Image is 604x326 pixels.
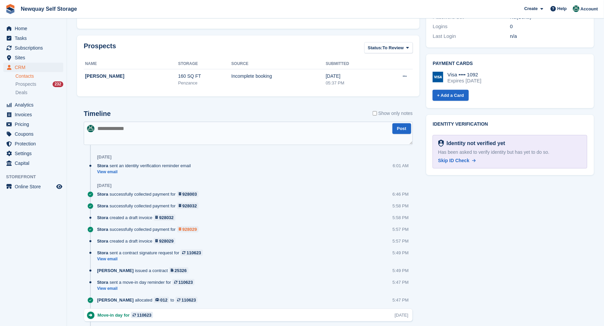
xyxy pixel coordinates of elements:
img: stora-icon-8386f47178a22dfd0bd8f6a31ec36ba5ce8667c1dd55bd0f319d3a0aa187defe.svg [5,4,15,14]
span: Stora [97,162,108,169]
a: Skip ID Check [438,157,476,164]
label: Show only notes [373,110,413,117]
div: Move-in day for [97,312,156,318]
div: 160 SQ FT [178,73,231,80]
a: View email [97,169,194,175]
span: Sites [15,53,55,62]
span: Create [524,5,538,12]
div: 5:58 PM [392,214,408,221]
span: Stora [97,191,108,197]
div: 5:49 PM [392,250,408,256]
span: Storefront [6,174,67,180]
img: Identity Verification Ready [438,140,444,147]
span: Stora [97,238,108,244]
span: Help [557,5,567,12]
a: 928029 [177,226,199,233]
span: Stora [97,250,108,256]
a: 928003 [177,191,199,197]
a: Prospects 232 [15,81,63,88]
span: Online Store [15,182,55,191]
a: menu [3,53,63,62]
span: Settings [15,149,55,158]
img: Visa Logo [433,72,443,82]
span: Prospects [15,81,36,87]
div: issued a contract [97,267,192,274]
span: Protection [15,139,55,148]
span: To Review [383,45,404,51]
a: Newquay Self Storage [18,3,80,14]
h2: Payment cards [433,61,587,66]
div: Has been asked to verify identity but has yet to do so. [438,149,582,156]
th: Name [84,59,178,69]
a: 25326 [169,267,188,274]
img: JON [573,5,580,12]
a: + Add a Card [433,90,469,101]
div: Last Login [433,32,510,40]
a: menu [3,34,63,43]
div: 05:37 PM [326,80,380,86]
span: CRM [15,63,55,72]
div: n/a [510,32,587,40]
a: menu [3,43,63,53]
div: Identity not verified yet [444,139,505,147]
span: Coupons [15,129,55,139]
th: Submitted [326,59,380,69]
div: created a draft invoice [97,214,179,221]
div: sent an identity verification reminder email [97,162,194,169]
span: Capital [15,158,55,168]
a: 928029 [154,238,175,244]
div: 110623 [186,250,201,256]
div: 012 [160,297,168,303]
div: [DATE] [326,73,380,80]
div: 928032 [182,203,197,209]
a: menu [3,120,63,129]
span: Skip ID Check [438,158,469,163]
div: [DATE] [97,154,111,160]
a: menu [3,139,63,148]
div: 928032 [159,214,173,221]
input: Show only notes [373,110,377,117]
a: menu [3,129,63,139]
span: Status: [368,45,383,51]
div: [PERSON_NAME] [85,73,178,80]
div: 928003 [182,191,197,197]
a: Preview store [55,183,63,191]
button: Status: To Review [364,42,413,53]
div: 25326 [174,267,186,274]
span: (Sent!) [517,14,532,20]
a: menu [3,110,63,119]
a: View email [97,286,198,291]
a: 110623 [172,279,195,285]
a: View email [97,256,206,262]
div: 0 [510,23,587,30]
div: 5:57 PM [392,238,408,244]
th: Source [231,59,326,69]
span: Subscriptions [15,43,55,53]
div: Expires [DATE] [448,78,481,84]
a: 110623 [131,312,153,318]
span: Tasks [15,34,55,43]
div: 110623 [178,279,193,285]
a: menu [3,149,63,158]
h2: Timeline [84,110,111,118]
div: [DATE] [97,183,111,188]
div: allocated to [97,297,201,303]
span: [PERSON_NAME] [97,297,134,303]
button: Post [392,123,411,134]
span: Stora [97,203,108,209]
span: Stora [97,226,108,233]
div: Logins [433,23,510,30]
div: 232 [53,81,63,87]
a: 012 [154,297,169,303]
img: JON [87,125,94,132]
div: 6:01 AM [393,162,409,169]
div: 110623 [137,312,151,318]
div: Incomplete booking [231,73,326,80]
div: successfully collected payment for [97,191,202,197]
div: Penzance [178,80,231,86]
span: Pricing [15,120,55,129]
a: menu [3,63,63,72]
span: Deals [15,89,27,96]
a: menu [3,158,63,168]
div: 928029 [182,226,197,233]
